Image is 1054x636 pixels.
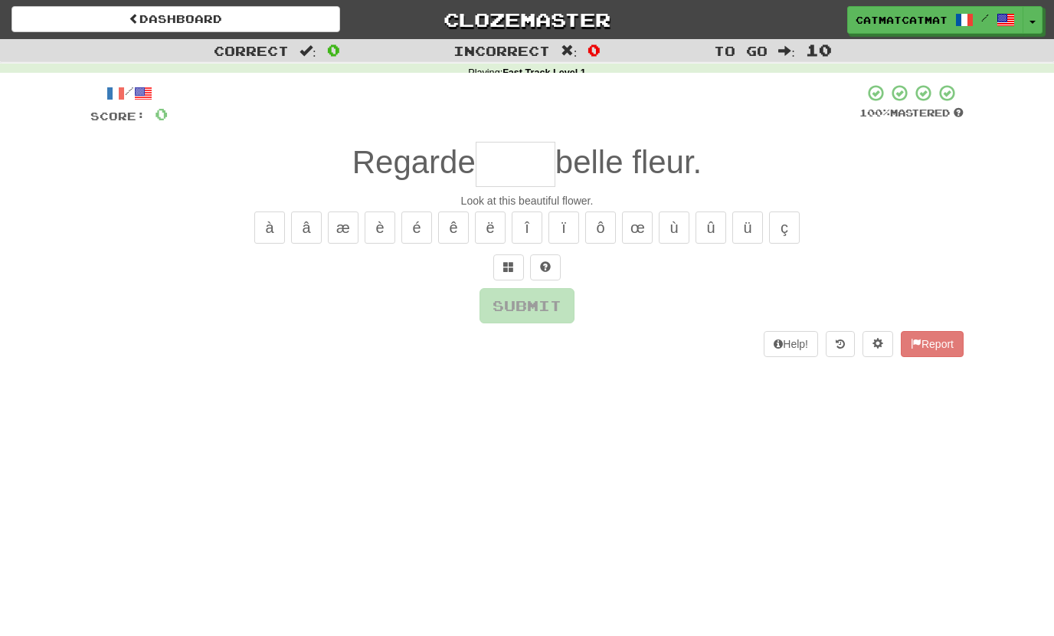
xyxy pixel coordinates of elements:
[622,211,653,244] button: œ
[826,331,855,357] button: Round history (alt+y)
[254,211,285,244] button: à
[291,211,322,244] button: â
[352,144,476,180] span: Regarde
[847,6,1023,34] a: catmatcatmat /
[363,6,692,33] a: Clozemaster
[764,331,818,357] button: Help!
[555,144,702,180] span: belle fleur.
[806,41,832,59] span: 10
[856,13,948,27] span: catmatcatmat
[659,211,689,244] button: ù
[696,211,726,244] button: û
[502,67,586,78] strong: Fast Track Level 1
[90,110,146,123] span: Score:
[365,211,395,244] button: è
[561,44,578,57] span: :
[475,211,506,244] button: ë
[585,211,616,244] button: ô
[769,211,800,244] button: ç
[11,6,340,32] a: Dashboard
[438,211,469,244] button: ê
[453,43,550,58] span: Incorrect
[300,44,316,57] span: :
[732,211,763,244] button: ü
[155,104,168,123] span: 0
[328,211,358,244] button: æ
[90,193,964,208] div: Look at this beautiful flower.
[778,44,795,57] span: :
[401,211,432,244] button: é
[859,107,890,119] span: 100 %
[493,254,524,280] button: Switch sentence to multiple choice alt+p
[981,12,989,23] span: /
[90,84,168,103] div: /
[480,288,574,323] button: Submit
[714,43,768,58] span: To go
[512,211,542,244] button: î
[859,107,964,120] div: Mastered
[588,41,601,59] span: 0
[214,43,289,58] span: Correct
[548,211,579,244] button: ï
[530,254,561,280] button: Single letter hint - you only get 1 per sentence and score half the points! alt+h
[327,41,340,59] span: 0
[901,331,964,357] button: Report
